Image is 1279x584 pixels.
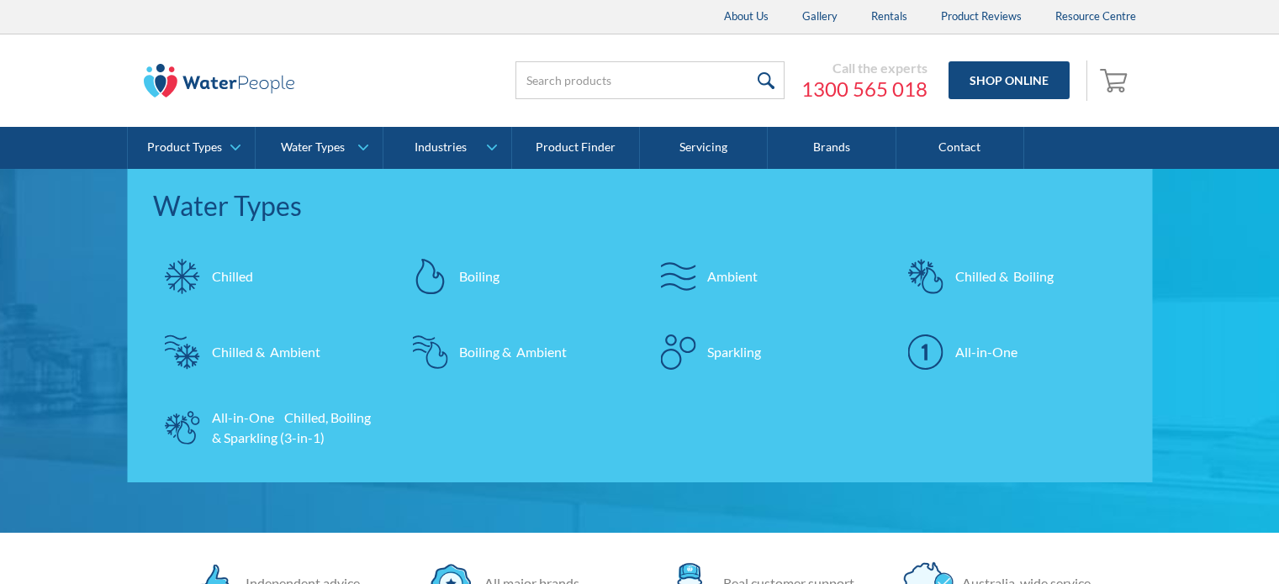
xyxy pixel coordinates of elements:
a: 1300 565 018 [801,76,928,102]
a: Product Types [128,127,255,169]
div: Sparkling [707,342,761,362]
div: Water Types [153,186,1128,226]
div: Chilled [212,266,253,287]
div: Boiling & Ambient [459,342,567,362]
a: Contact [896,127,1024,169]
div: Chilled & Boiling [955,266,1054,287]
div: Water Types [281,140,345,155]
div: Chilled & Ambient [212,342,320,362]
a: All-in-One Chilled, Boiling & Sparkling (3-in-1) [153,398,384,457]
a: All-in-One [896,323,1128,381]
div: Call the experts [801,60,928,76]
img: The Water People [144,64,295,97]
a: Ambient [648,247,880,306]
div: Boiling [459,266,499,287]
input: Search products [515,61,785,99]
nav: Water Types [128,169,1153,482]
div: All-in-One Chilled, Boiling & Sparkling (3-in-1) [212,408,376,448]
a: Sparkling [648,323,880,381]
a: Open cart [1096,61,1136,101]
a: Chilled & Boiling [896,247,1128,306]
a: Industries [383,127,510,169]
div: Product Types [147,140,222,155]
div: All-in-One [955,342,1017,362]
a: Shop Online [949,61,1070,99]
a: Chilled [153,247,384,306]
div: Industries [415,140,467,155]
a: Chilled & Ambient [153,323,384,381]
a: Water Types [256,127,383,169]
a: Boiling & Ambient [400,323,632,381]
a: Servicing [640,127,768,169]
a: Boiling [400,247,632,306]
a: Brands [768,127,896,169]
div: Ambient [707,266,758,287]
a: Product Finder [512,127,640,169]
img: shopping cart [1100,66,1132,93]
